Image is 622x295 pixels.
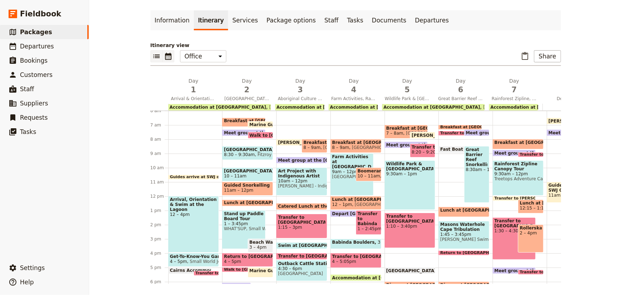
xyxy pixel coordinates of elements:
[493,139,544,149] div: Breakfast at [GEOGRAPHIC_DATA]
[440,232,488,237] span: 1:45 – 3:45pm
[150,222,168,228] div: 2 pm
[224,211,263,221] span: Stand up Paddle Board Tour
[224,259,241,264] span: 4 – 5pm
[493,150,536,156] div: Meet group at the [GEOGRAPHIC_DATA]
[224,174,246,178] span: 10 – 11am
[332,140,380,145] span: Breakfast at [GEOGRAPHIC_DATA]
[466,167,488,172] span: 8:30am – 12:30pm
[520,206,553,211] span: 12:15 – 1:15pm
[222,77,275,104] button: Day2[GEOGRAPHIC_DATA] Snorkelling & Turtle Rehabilitation Centre ‎ ‎ ‎ ‎ ‎ ‎ ‎ ‎ ‎ ‎ ‎ ‎ ‎ ‎ ‎ ‎ ...
[332,240,378,245] span: Babinda Boulders
[150,208,168,213] div: 1 pm
[494,196,571,201] span: Transfer to [PERSON_NAME] Cafe
[358,169,379,174] span: Boomerang Throwing
[168,104,271,110] div: Accommodation at [GEOGRAPHIC_DATA][GEOGRAPHIC_DATA] Tropical Retreat
[520,231,541,236] span: 2 – 4pm
[356,167,381,181] div: Boomerang Throwing10 – 11am[GEOGRAPHIC_DATA]
[494,140,579,145] span: Breakfast at [GEOGRAPHIC_DATA]
[150,122,168,128] div: 7 am
[356,210,381,235] div: Transfer to Babinda Boulders1 – 2:45pm
[276,260,327,281] div: Outback Cattle Station4:30 – 6pm[GEOGRAPHIC_DATA]
[386,161,434,171] span: Wildlife Park & [GEOGRAPHIC_DATA]
[440,147,494,152] span: Fast Boat to the Reef
[520,201,541,206] span: Lunch at [PERSON_NAME][GEOGRAPHIC_DATA]
[386,268,439,273] span: [GEOGRAPHIC_DATA]
[331,84,376,95] span: 4
[276,242,327,249] div: Swim at [GEOGRAPHIC_DATA]
[329,104,378,110] div: Accommodation at [GEOGRAPHIC_DATA]
[170,197,217,212] span: Arrival, Orientation & Swim at the Lagoon
[520,226,541,231] span: Rollerskating
[20,86,34,93] span: Staff
[494,268,593,273] span: Meet group at the [GEOGRAPHIC_DATA]
[224,221,263,226] span: 1 – 3:45pm
[224,188,253,193] span: 11am – 12pm
[225,84,269,95] span: 2
[438,207,489,217] div: Lunch at [GEOGRAPHIC_DATA]
[329,77,382,104] button: Day4Farm Activities, Rainforest Swimming Hole & Cairns Night Markets
[494,176,542,181] span: Treetops Adventure Cape Tribulation
[493,196,536,201] div: Transfer to [PERSON_NAME] Cafe
[171,84,216,95] span: 1
[440,251,512,255] span: Return to [GEOGRAPHIC_DATA]
[150,10,194,30] a: Information
[330,210,374,217] div: Depart [GEOGRAPHIC_DATA]
[150,265,168,270] div: 5 pm
[224,169,271,174] span: [GEOGRAPHIC_DATA]
[150,165,168,171] div: 10 am
[278,158,376,162] span: Meet group at the [GEOGRAPHIC_DATA]
[170,105,266,110] span: Accommodation at [GEOGRAPHIC_DATA]
[168,253,219,267] div: Get-To-Know-You Game4 – 5pmSmall World Journeys
[278,261,325,266] span: Outback Cattle Station
[492,84,537,95] span: 7
[150,151,168,156] div: 9 am
[438,131,482,136] div: Transfer to Ocean Safari
[412,145,433,150] span: Transfer to [PERSON_NAME] Crocodile Adventures
[332,275,432,280] span: Accommodation at [GEOGRAPHIC_DATA]
[549,183,596,193] span: Guides return to SWJ Office
[386,283,434,288] span: Dinner at [GEOGRAPHIC_DATA]
[150,179,168,185] div: 11 am
[547,118,590,124] div: [PERSON_NAME] arrive at SWJ office
[20,71,52,78] span: Customers
[276,157,327,164] div: Meet group at the [GEOGRAPHIC_DATA]
[168,284,197,291] div: Meet group for dinner
[170,254,217,259] span: Get-To-Know-You Game
[440,131,497,135] span: Transfer to Ocean Safari
[278,204,344,209] span: Catered Lunch at the Park
[520,152,592,157] span: Transfer to Treetops Adventure
[276,139,319,146] div: [PERSON_NAME] arrive at SWJ office
[331,77,376,95] h2: Day
[440,222,488,232] span: Masons Waterhole Cape Tribulation
[438,221,489,249] div: Masons Waterhole Cape Tribulation1:45 – 3:45pm[PERSON_NAME] Swimming Hole
[222,167,273,181] div: [GEOGRAPHIC_DATA]10 – 11am
[330,239,381,249] div: Babinda Boulders3 – 3:45pm
[170,175,232,179] span: Guides arrive at SWJ office
[494,228,534,233] span: 1:30 – 4:30pm
[489,77,543,104] button: Day7Rainforest Zipline, Rollerskating & Farewell Ceremony
[20,57,47,64] span: Bookings
[438,77,483,95] h2: Day
[464,146,489,203] div: Great Barrier Reef Snorkelling8:30am – 12:30pm
[440,237,488,242] span: [PERSON_NAME] Swimming Hole
[224,254,271,259] span: Return to [GEOGRAPHIC_DATA]
[168,175,219,180] div: Guides arrive at SWJ office
[150,50,163,62] button: List view
[278,254,359,259] span: Transfer to [GEOGRAPHIC_DATA]
[224,152,255,157] span: 8:30 – 9:30am
[436,77,489,104] button: Day6Great Barrier Reef Snorkelling & Rainforest Swim
[250,133,323,138] span: Walk to [GEOGRAPHIC_DATA]
[228,10,262,30] a: Services
[224,118,308,123] span: Breakfast at [GEOGRAPHIC_DATA]
[349,145,397,150] span: [GEOGRAPHIC_DATA]
[330,284,359,291] div: Meet group for Night Markets
[224,147,271,152] span: [GEOGRAPHIC_DATA]
[225,77,269,95] h2: Day
[168,77,222,104] button: Day1Arrival & Orientation, Swimming at the [GEOGRAPHIC_DATA]
[278,84,323,95] span: 3
[222,253,273,267] div: Return to [GEOGRAPHIC_DATA]4 – 5pm
[168,267,211,274] div: Cairns Accommodation
[329,96,379,102] span: Farm Activities, Rainforest Swimming Hole & Cairns Night Markets
[275,104,324,110] div: Accommodation at [GEOGRAPHIC_DATA]
[248,132,273,139] div: Walk to [GEOGRAPHIC_DATA]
